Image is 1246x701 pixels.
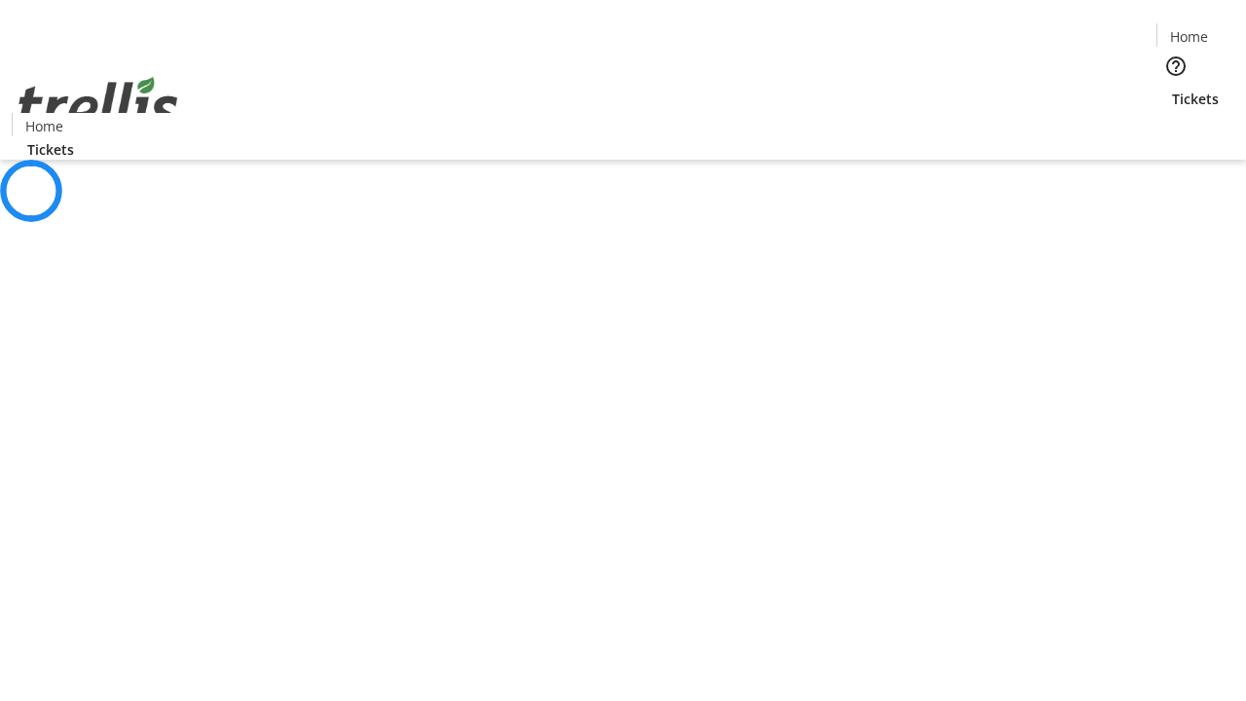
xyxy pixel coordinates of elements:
span: Tickets [27,139,74,160]
button: Cart [1156,109,1195,148]
a: Home [1157,26,1220,47]
a: Tickets [12,139,90,160]
span: Home [25,116,63,136]
button: Help [1156,47,1195,86]
span: Tickets [1172,89,1219,109]
span: Home [1170,26,1208,47]
img: Orient E2E Organization iJa9XckSpf's Logo [12,55,185,153]
a: Tickets [1156,89,1234,109]
a: Home [13,116,75,136]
